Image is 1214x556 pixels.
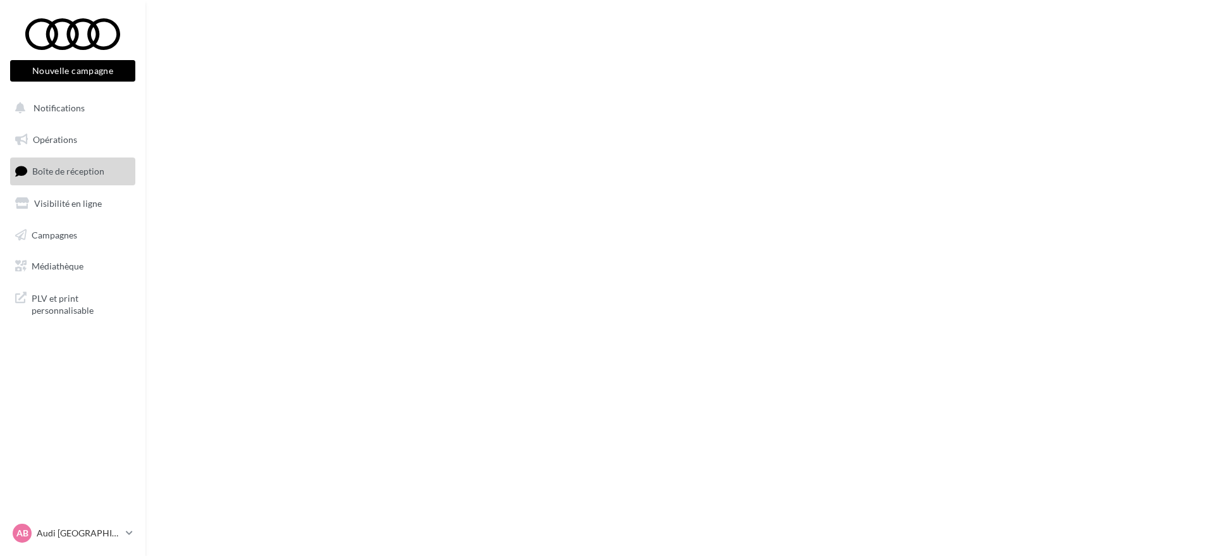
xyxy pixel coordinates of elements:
[32,166,104,176] span: Boîte de réception
[32,261,83,271] span: Médiathèque
[34,198,102,209] span: Visibilité en ligne
[16,527,28,540] span: AB
[8,127,138,153] a: Opérations
[8,190,138,217] a: Visibilité en ligne
[8,253,138,280] a: Médiathèque
[8,158,138,185] a: Boîte de réception
[10,60,135,82] button: Nouvelle campagne
[32,290,130,317] span: PLV et print personnalisable
[8,285,138,322] a: PLV et print personnalisable
[33,134,77,145] span: Opérations
[10,521,135,545] a: AB Audi [GEOGRAPHIC_DATA]
[32,229,77,240] span: Campagnes
[34,102,85,113] span: Notifications
[37,527,121,540] p: Audi [GEOGRAPHIC_DATA]
[8,222,138,249] a: Campagnes
[8,95,133,121] button: Notifications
